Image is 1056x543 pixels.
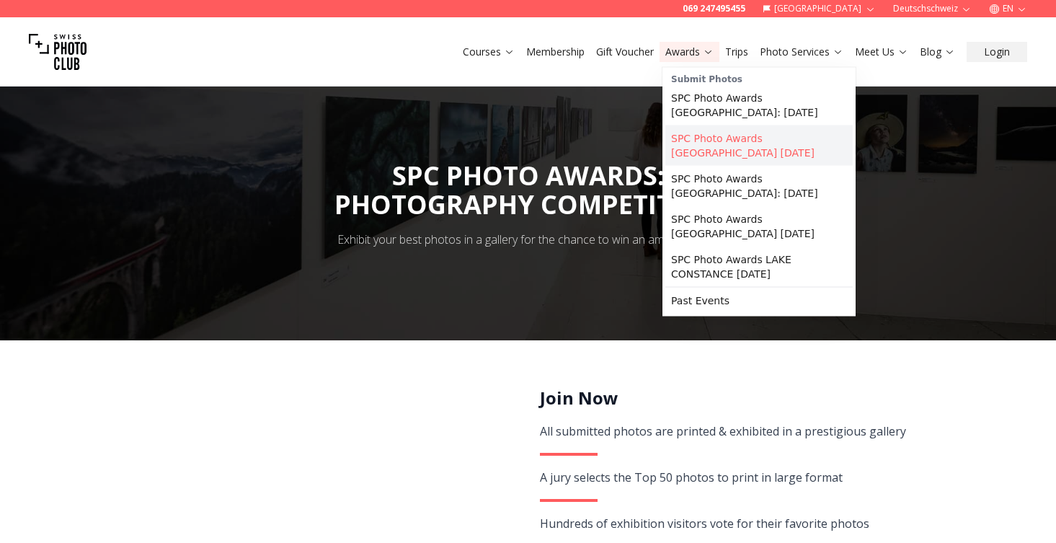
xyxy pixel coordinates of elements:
[665,71,853,85] div: Submit Photos
[665,85,853,125] a: SPC Photo Awards [GEOGRAPHIC_DATA]: [DATE]
[590,42,660,62] button: Gift Voucher
[540,513,962,534] div: Hundreds of exhibition visitors vote for their favorite photos
[665,247,853,287] a: SPC Photo Awards LAKE CONSTANCE [DATE]
[719,42,754,62] button: Trips
[540,421,962,441] div: All submitted photos are printed & exhibited in a prestigious gallery
[457,42,520,62] button: Courses
[665,125,853,166] a: SPC Photo Awards [GEOGRAPHIC_DATA] [DATE]
[683,3,745,14] a: 069 247495455
[334,158,722,219] span: SPC PHOTO AWARDS:
[540,387,962,410] h2: Join Now
[520,42,590,62] button: Membership
[463,45,515,59] a: Courses
[760,45,843,59] a: Photo Services
[914,42,961,62] button: Blog
[754,42,849,62] button: Photo Services
[855,45,908,59] a: Meet Us
[540,467,962,487] div: A jury selects the Top 50 photos to print in large format
[849,42,914,62] button: Meet Us
[920,45,955,59] a: Blog
[526,45,585,59] a: Membership
[596,45,654,59] a: Gift Voucher
[725,45,748,59] a: Trips
[665,288,853,314] a: Past Events
[967,42,1027,62] button: Login
[660,42,719,62] button: Awards
[665,166,853,206] a: SPC Photo Awards [GEOGRAPHIC_DATA]: [DATE]
[337,231,719,248] div: Exhibit your best photos in a gallery for the chance to win an amazing prize
[665,206,853,247] a: SPC Photo Awards [GEOGRAPHIC_DATA] [DATE]
[29,23,86,81] img: Swiss photo club
[334,190,722,219] div: PHOTOGRAPHY COMPETITION
[665,45,714,59] a: Awards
